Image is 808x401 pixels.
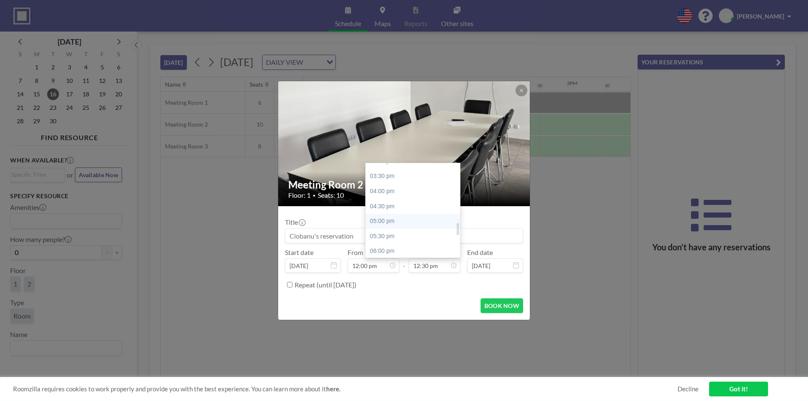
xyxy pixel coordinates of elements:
[366,199,464,214] div: 04:30 pm
[285,248,314,257] label: Start date
[13,385,678,393] span: Roomzilla requires cookies to work properly and provide you with the best experience. You can lea...
[403,251,405,270] span: -
[313,192,316,199] span: •
[366,169,464,184] div: 03:30 pm
[295,281,356,289] label: Repeat (until [DATE])
[678,385,699,393] a: Decline
[366,244,464,259] div: 06:00 pm
[481,298,523,313] button: BOOK NOW
[366,184,464,199] div: 04:00 pm
[288,191,311,199] span: Floor: 1
[709,382,768,396] a: Got it!
[348,248,363,257] label: From
[285,218,305,226] label: Title
[326,385,340,393] a: here.
[366,214,464,229] div: 05:00 pm
[285,228,523,243] input: Ciobanu's reservation
[288,178,521,191] h2: Meeting Room 2
[366,229,464,244] div: 05:30 pm
[467,248,493,257] label: End date
[318,191,344,199] span: Seats: 10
